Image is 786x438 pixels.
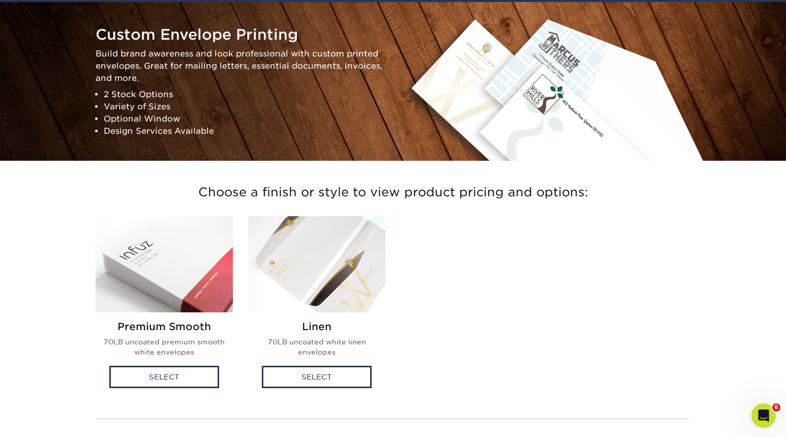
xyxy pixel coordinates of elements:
div: Select [109,366,219,388]
img: Premium Smooth Envelopes [96,216,233,312]
li: Optional Window [104,112,385,125]
h1: Custom Envelope Printing [96,26,385,44]
p: 70LB uncoated white linen envelopes [256,337,377,358]
li: Variety of Sizes [104,100,385,112]
p: 70LB uncoated premium smooth white envelopes [104,337,225,358]
p: Build brand awareness and look professional with custom printed envelopes. Great for mailing lett... [96,47,385,84]
iframe: Intercom live chat [751,403,776,428]
h2: Linen [256,320,377,333]
img: Linen Envelopes [248,216,385,312]
span: 6 [772,403,780,412]
a: Linen Envelopes Linen 70LB uncoated white linen envelopes Select [248,216,385,398]
img: Envelopes [401,14,707,161]
li: Design Services Available [104,125,385,137]
h3: Choose a finish or style to view product pricing and options: [96,173,690,212]
h2: Premium Smooth [104,320,225,333]
li: 2 Stock Options [104,88,385,100]
a: Premium Smooth Envelopes Premium Smooth 70LB uncoated premium smooth white envelopes Select [96,216,233,398]
div: Select [262,366,372,388]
